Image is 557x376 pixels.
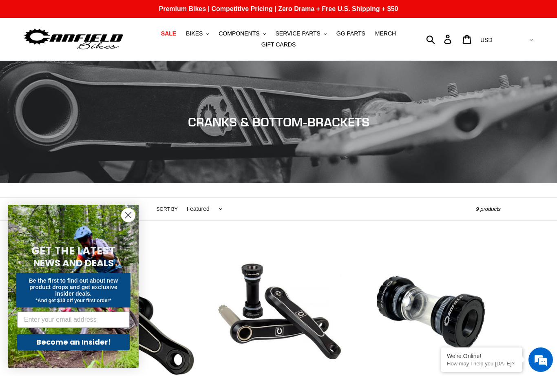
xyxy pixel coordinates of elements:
a: MERCH [371,28,400,39]
span: BIKES [186,30,203,37]
span: SERVICE PARTS [275,30,320,37]
span: CRANKS & BOTTOM-BRACKETS [188,115,369,129]
div: We're Online! [447,353,516,359]
span: *And get $10 off your first order* [35,298,111,303]
span: GG PARTS [336,30,365,37]
span: GET THE LATEST [31,243,115,258]
button: BIKES [182,28,213,39]
a: GIFT CARDS [257,39,300,50]
span: 9 products [476,206,501,212]
a: SALE [157,28,180,39]
input: Enter your email address [17,312,130,328]
span: Be the first to find out about new product drops and get exclusive insider deals. [29,277,118,297]
button: Become an Insider! [17,334,130,350]
button: SERVICE PARTS [271,28,330,39]
p: How may I help you today? [447,361,516,367]
span: GIFT CARDS [261,41,296,48]
span: NEWS AND DEALS [33,257,114,270]
button: Close dialog [121,208,135,222]
img: Canfield Bikes [22,27,124,52]
label: Sort by [157,206,178,213]
span: MERCH [375,30,396,37]
span: COMPONENTS [219,30,259,37]
span: SALE [161,30,176,37]
a: GG PARTS [332,28,369,39]
button: COMPONENTS [214,28,270,39]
